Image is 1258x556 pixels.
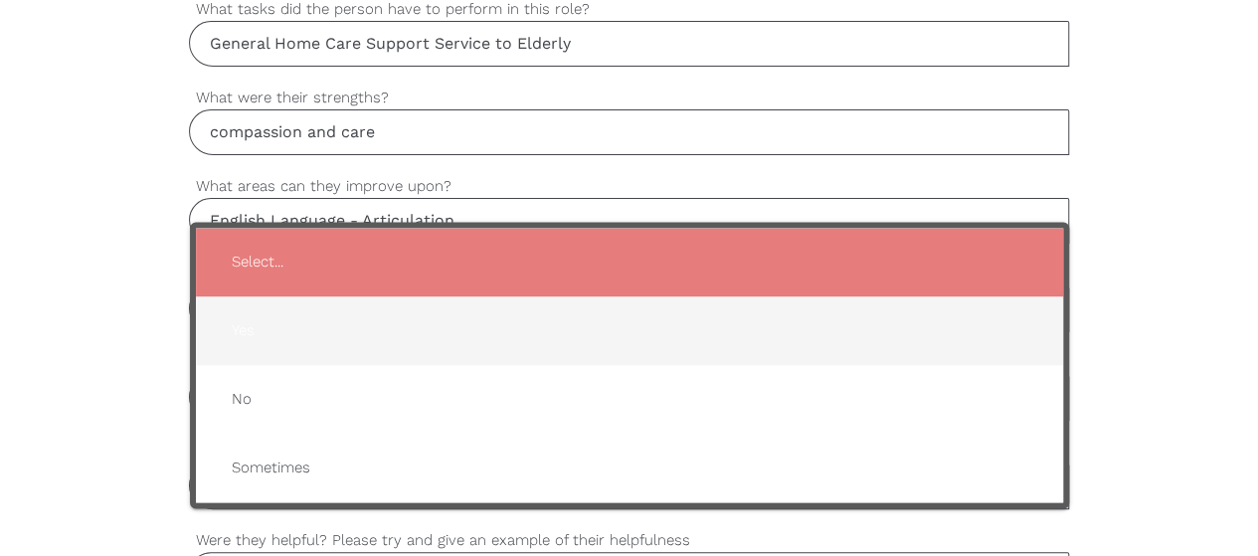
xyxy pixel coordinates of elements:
label: Were they helpful? Please try and give an example of their helpfulness [189,529,1070,552]
label: Were they reliable? Please give an example of when the person was reliable. [189,352,1070,375]
label: What areas can they improve upon? [189,175,1070,198]
span: Sometimes [216,444,1043,492]
span: No [216,375,1043,424]
span: Yes [216,306,1043,355]
label: Were they trustworthy? Please try and give an example of their trustworthiness [189,264,1070,286]
label: Were they on time? [189,441,1070,463]
span: Select... [216,238,1043,286]
label: What were their strengths? [189,87,1070,109]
